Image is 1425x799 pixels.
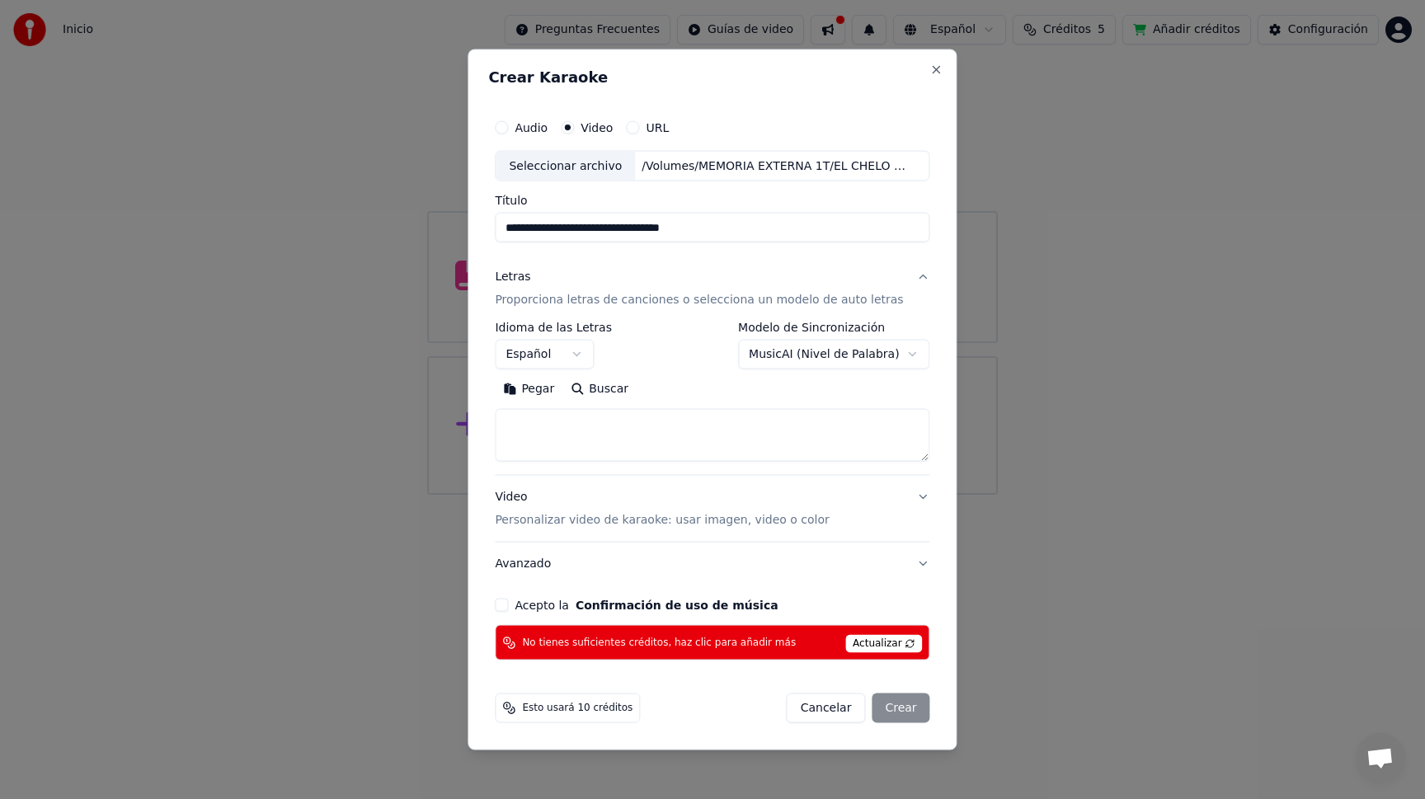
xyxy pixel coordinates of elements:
button: Pegar [495,376,562,402]
div: Video [495,489,829,529]
label: Video [581,121,613,133]
span: Esto usará 10 créditos [522,702,633,715]
button: LetrasProporciona letras de canciones o selecciona un modelo de auto letras [495,256,929,322]
div: Letras [495,269,530,285]
label: Modelo de Sincronización [738,322,930,333]
label: Audio [515,121,548,133]
button: Cancelar [787,693,866,723]
button: VideoPersonalizar video de karaoke: usar imagen, video o color [495,476,929,542]
button: Avanzado [495,543,929,585]
div: Seleccionar archivo [496,151,635,181]
label: Idioma de las Letras [495,322,612,333]
label: Título [495,195,929,206]
button: Acepto la [576,599,778,611]
h2: Crear Karaoke [488,69,936,84]
label: Acepto la [515,599,778,611]
p: Personalizar video de karaoke: usar imagen, video o color [495,512,829,529]
p: Proporciona letras de canciones o selecciona un modelo de auto letras [495,292,903,308]
div: LetrasProporciona letras de canciones o selecciona un modelo de auto letras [495,322,929,475]
label: URL [646,121,669,133]
div: /Volumes/MEMORIA EXTERNA 1T/EL CHELO OFICIAL /videos youtube/MENTIROSO EL [PERSON_NAME] VIDEO [PE... [635,157,915,174]
button: Buscar [562,376,637,402]
span: Actualizar [845,635,923,653]
span: No tienes suficientes créditos, haz clic para añadir más [522,636,796,649]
